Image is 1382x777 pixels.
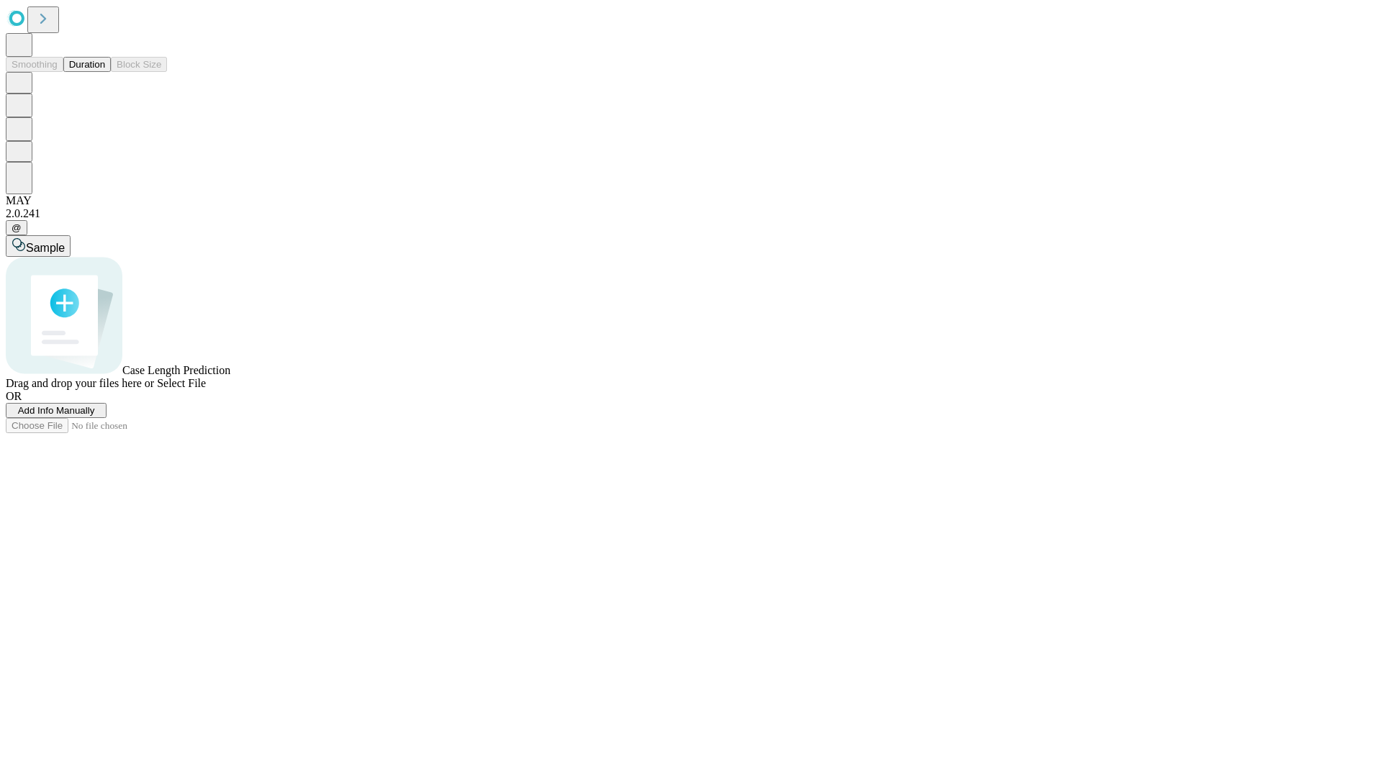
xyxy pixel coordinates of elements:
[111,57,167,72] button: Block Size
[6,390,22,402] span: OR
[157,377,206,389] span: Select File
[6,207,1376,220] div: 2.0.241
[18,405,95,416] span: Add Info Manually
[63,57,111,72] button: Duration
[122,364,230,376] span: Case Length Prediction
[6,403,107,418] button: Add Info Manually
[12,222,22,233] span: @
[6,57,63,72] button: Smoothing
[6,377,154,389] span: Drag and drop your files here or
[6,235,71,257] button: Sample
[6,194,1376,207] div: MAY
[26,242,65,254] span: Sample
[6,220,27,235] button: @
